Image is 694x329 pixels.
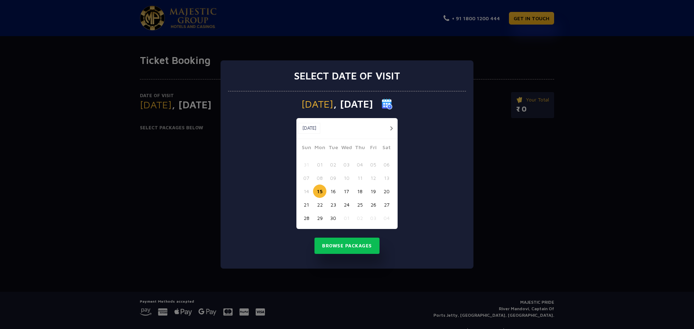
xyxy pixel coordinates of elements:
[380,211,393,225] button: 04
[340,211,353,225] button: 01
[313,158,326,171] button: 01
[340,185,353,198] button: 17
[380,198,393,211] button: 27
[340,158,353,171] button: 03
[313,185,326,198] button: 15
[380,171,393,185] button: 13
[300,211,313,225] button: 28
[382,99,393,109] img: calender icon
[314,238,380,254] button: Browse Packages
[326,143,340,153] span: Tue
[298,123,320,134] button: [DATE]
[300,171,313,185] button: 07
[294,70,400,82] h3: Select date of visit
[380,158,393,171] button: 06
[353,143,367,153] span: Thu
[333,99,373,109] span: , [DATE]
[300,185,313,198] button: 14
[340,171,353,185] button: 10
[353,158,367,171] button: 04
[301,99,333,109] span: [DATE]
[353,171,367,185] button: 11
[326,185,340,198] button: 16
[340,198,353,211] button: 24
[313,211,326,225] button: 29
[326,158,340,171] button: 02
[313,198,326,211] button: 22
[353,198,367,211] button: 25
[326,198,340,211] button: 23
[300,158,313,171] button: 31
[300,198,313,211] button: 21
[367,198,380,211] button: 26
[326,171,340,185] button: 09
[367,143,380,153] span: Fri
[380,143,393,153] span: Sat
[367,185,380,198] button: 19
[367,158,380,171] button: 05
[380,185,393,198] button: 20
[326,211,340,225] button: 30
[300,143,313,153] span: Sun
[353,211,367,225] button: 02
[367,211,380,225] button: 03
[313,171,326,185] button: 08
[313,143,326,153] span: Mon
[367,171,380,185] button: 12
[353,185,367,198] button: 18
[340,143,353,153] span: Wed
